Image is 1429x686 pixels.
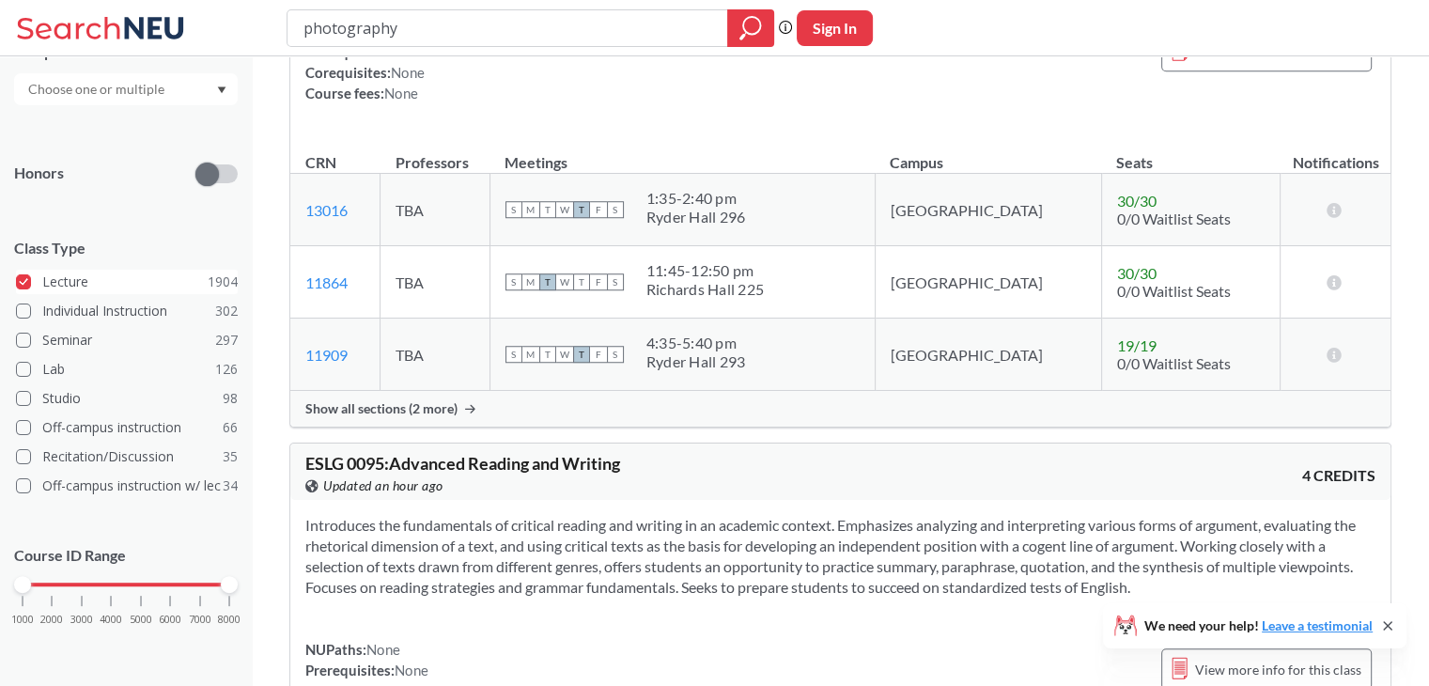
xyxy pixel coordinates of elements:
td: TBA [381,246,489,319]
span: Updated an hour ago [323,476,443,496]
span: M [522,273,539,290]
span: 0/0 Waitlist Seats [1117,210,1231,227]
span: 2000 [40,615,63,625]
span: T [539,273,556,290]
span: T [539,201,556,218]
span: 5000 [130,615,152,625]
td: [GEOGRAPHIC_DATA] [875,319,1101,391]
span: 98 [223,388,238,409]
span: T [573,273,590,290]
span: W [556,273,573,290]
span: 126 [215,359,238,380]
span: M [522,201,539,218]
span: 30 / 30 [1117,264,1157,282]
span: View more info for this class [1195,658,1361,681]
span: ESLG 0095 : Advanced Reading and Writing [305,453,620,474]
span: W [556,346,573,363]
span: Show all sections (2 more) [305,400,458,417]
div: Show all sections (2 more) [290,391,1390,427]
span: 0/0 Waitlist Seats [1117,282,1231,300]
td: TBA [381,319,489,391]
span: T [573,346,590,363]
td: TBA [381,174,489,246]
span: F [590,273,607,290]
span: We need your help! [1144,619,1373,632]
div: 11:45 - 12:50 pm [646,261,764,280]
svg: magnifying glass [739,15,762,41]
span: S [607,273,624,290]
span: 19 / 19 [1117,336,1157,354]
p: Honors [14,163,64,184]
span: M [522,346,539,363]
span: S [607,346,624,363]
th: Campus [875,133,1101,174]
span: F [590,346,607,363]
th: Seats [1101,133,1281,174]
span: W [556,201,573,218]
section: Introduces the fundamentals of critical reading and writing in an academic context. Emphasizes an... [305,515,1375,598]
a: 11864 [305,273,348,291]
span: S [505,201,522,218]
span: None [366,641,400,658]
span: T [573,201,590,218]
span: S [505,346,522,363]
td: [GEOGRAPHIC_DATA] [875,174,1101,246]
div: CRN [305,152,336,173]
span: T [539,346,556,363]
span: 297 [215,330,238,351]
span: S [607,201,624,218]
div: Ryder Hall 293 [646,352,746,371]
button: Sign In [797,10,873,46]
span: S [505,273,522,290]
div: magnifying glass [727,9,774,47]
div: NUPaths: Prerequisites: Corequisites: Course fees: [305,21,428,103]
label: Off-campus instruction w/ lec [16,474,238,498]
label: Lecture [16,270,238,294]
span: 34 [223,476,238,496]
span: None [391,64,425,81]
span: F [590,201,607,218]
span: 30 / 30 [1117,192,1157,210]
span: 8000 [218,615,241,625]
span: 35 [223,446,238,467]
label: Studio [16,386,238,411]
th: Meetings [489,133,875,174]
span: 4000 [100,615,122,625]
span: Class Type [14,238,238,258]
label: Seminar [16,328,238,352]
a: 13016 [305,201,348,219]
p: Course ID Range [14,545,238,567]
label: Individual Instruction [16,299,238,323]
span: 302 [215,301,238,321]
th: Professors [381,133,489,174]
div: 4:35 - 5:40 pm [646,334,746,352]
input: Choose one or multiple [19,78,177,101]
span: 4 CREDITS [1302,465,1375,486]
span: 3000 [70,615,93,625]
span: None [395,662,428,678]
span: 66 [223,417,238,438]
a: 11909 [305,346,348,364]
span: None [384,85,418,101]
div: Ryder Hall 296 [646,208,746,226]
span: 6000 [159,615,181,625]
th: Notifications [1281,133,1390,174]
td: [GEOGRAPHIC_DATA] [875,246,1101,319]
div: Richards Hall 225 [646,280,764,299]
span: 1000 [11,615,34,625]
svg: Dropdown arrow [217,86,226,94]
input: Class, professor, course number, "phrase" [302,12,714,44]
div: 1:35 - 2:40 pm [646,189,746,208]
span: 1904 [208,272,238,292]
label: Lab [16,357,238,382]
a: Leave a testimonial [1262,617,1373,633]
label: Off-campus instruction [16,415,238,440]
span: 0/0 Waitlist Seats [1117,354,1231,372]
label: Recitation/Discussion [16,444,238,469]
span: 7000 [189,615,211,625]
div: Dropdown arrow [14,73,238,105]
